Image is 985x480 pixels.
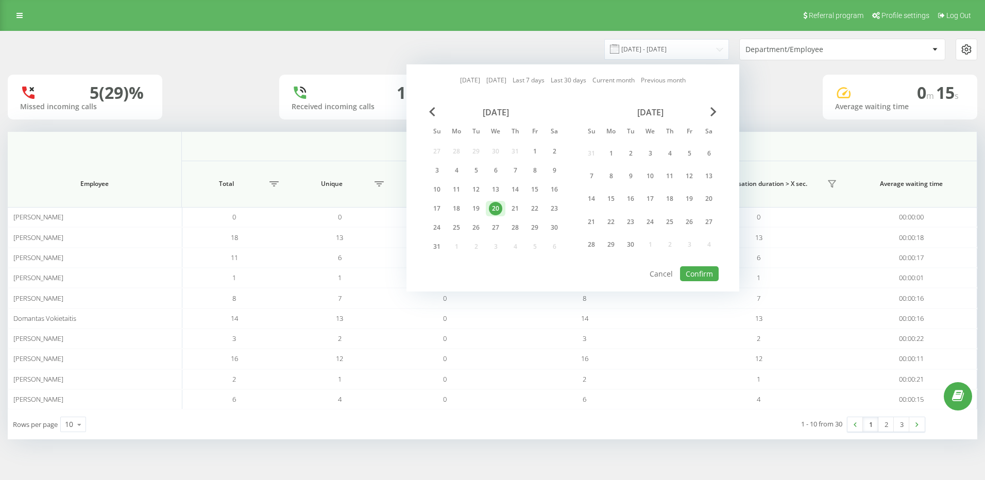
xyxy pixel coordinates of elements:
span: 11 [231,253,238,262]
span: 2 [583,374,586,384]
a: 1 [863,417,878,432]
span: m [926,90,936,101]
span: 14 [231,314,238,323]
div: Thu Aug 28, 2025 [505,220,525,235]
div: Fri Aug 22, 2025 [525,201,545,216]
div: 27 [702,215,716,229]
div: 24 [430,221,444,234]
div: 15 [528,183,541,196]
div: Sun Sep 21, 2025 [582,212,601,231]
div: Thu Sep 18, 2025 [660,190,680,209]
a: Last 7 days [513,75,545,85]
span: 0 [443,374,447,384]
div: Mon Sep 8, 2025 [601,166,621,185]
a: Previous month [641,75,686,85]
div: 3 [643,147,657,160]
div: 31 [430,240,444,253]
div: 19 [683,192,696,205]
div: Fri Sep 12, 2025 [680,166,699,185]
span: 6 [583,395,586,404]
span: 13 [336,314,343,323]
div: Thu Sep 25, 2025 [660,212,680,231]
span: 0 [917,81,936,104]
span: Unique, conversation duration > Х sec. [677,180,824,188]
div: Thu Sep 11, 2025 [660,166,680,185]
td: 00:00:21 [845,369,977,389]
div: Wed Sep 24, 2025 [640,212,660,231]
div: 30 [548,221,561,234]
div: Missed incoming calls [20,102,150,111]
div: 1 [528,145,541,158]
td: 00:00:00 [845,207,977,227]
span: 7 [757,294,760,303]
td: 00:00:15 [845,389,977,409]
span: 1 [757,273,760,282]
div: Tue Sep 2, 2025 [621,144,640,163]
div: 16 [624,192,637,205]
div: [DATE] [427,107,564,117]
div: 2 [548,145,561,158]
div: Sun Sep 7, 2025 [582,166,601,185]
span: s [955,90,959,101]
div: Fri Aug 15, 2025 [525,182,545,197]
div: 12 [469,183,483,196]
span: [PERSON_NAME] [13,212,63,221]
div: 17 [430,202,444,215]
abbr: Wednesday [488,125,503,140]
div: Wed Aug 6, 2025 [486,163,505,178]
div: 5 [469,164,483,177]
span: 13 [755,233,762,242]
span: 1 [232,273,236,282]
div: 4 [663,147,676,160]
div: Sun Aug 3, 2025 [427,163,447,178]
div: 16 [548,183,561,196]
div: 11 [663,169,676,183]
span: Employee [21,180,168,188]
abbr: Thursday [662,125,677,140]
span: 8 [232,294,236,303]
div: Mon Sep 15, 2025 [601,190,621,209]
div: 29 [604,238,618,251]
span: 16 [581,354,588,363]
div: Fri Aug 1, 2025 [525,144,545,159]
div: Sun Sep 14, 2025 [582,190,601,209]
div: Fri Sep 19, 2025 [680,190,699,209]
div: 5 [683,147,696,160]
div: Tue Sep 16, 2025 [621,190,640,209]
span: [PERSON_NAME] [13,334,63,343]
span: 8 [583,294,586,303]
div: 13 [702,169,716,183]
div: 20 [489,202,502,215]
abbr: Monday [603,125,619,140]
div: 6 [702,147,716,160]
span: Log Out [946,11,971,20]
div: Fri Aug 29, 2025 [525,220,545,235]
div: 18 [663,192,676,205]
a: Current month [592,75,635,85]
abbr: Saturday [701,125,717,140]
span: 6 [232,395,236,404]
div: 15 [604,192,618,205]
div: 13 [489,183,502,196]
button: Cancel [644,266,678,281]
span: [PERSON_NAME] [13,395,63,404]
div: Mon Aug 11, 2025 [447,182,466,197]
div: 21 [508,202,522,215]
span: 3 [583,334,586,343]
div: Sat Aug 9, 2025 [545,163,564,178]
div: Mon Aug 4, 2025 [447,163,466,178]
span: 6 [338,253,342,262]
div: 4 [450,164,463,177]
div: 22 [604,215,618,229]
div: Mon Aug 25, 2025 [447,220,466,235]
div: 8 [528,164,541,177]
abbr: Sunday [429,125,445,140]
div: 25 [450,221,463,234]
a: Last 30 days [551,75,586,85]
abbr: Friday [682,125,697,140]
div: Sat Aug 2, 2025 [545,144,564,159]
div: Sat Sep 27, 2025 [699,212,719,231]
div: 28 [585,238,598,251]
div: Received incoming calls [292,102,421,111]
a: 3 [894,417,909,432]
